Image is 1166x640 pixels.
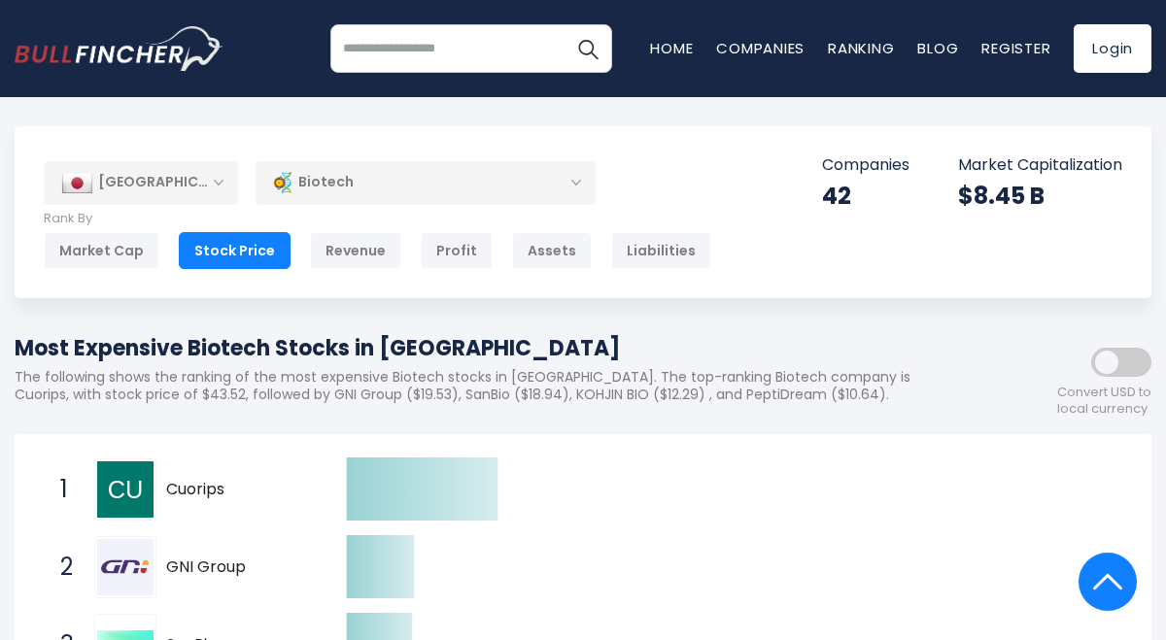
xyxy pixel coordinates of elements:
a: Blog [917,38,958,58]
span: 1 [51,473,70,506]
div: Assets [512,232,592,269]
div: Stock Price [179,232,291,269]
div: Market Cap [44,232,159,269]
span: 2 [51,551,70,584]
a: Register [981,38,1050,58]
p: The following shows the ranking of the most expensive Biotech stocks in [GEOGRAPHIC_DATA]. The to... [15,368,977,403]
h1: Most Expensive Biotech Stocks in [GEOGRAPHIC_DATA] [15,332,977,364]
img: Cuorips [97,461,154,518]
span: Convert USD to local currency [1057,385,1151,418]
a: Companies [716,38,805,58]
div: Liabilities [611,232,711,269]
span: GNI Group [166,557,313,578]
div: [GEOGRAPHIC_DATA] [44,161,238,204]
div: Revenue [310,232,401,269]
p: Market Capitalization [958,155,1122,176]
div: Biotech [256,160,596,205]
a: Go to homepage [15,26,223,71]
div: $8.45 B [958,181,1122,211]
p: Companies [822,155,909,176]
div: 42 [822,181,909,211]
img: bullfincher logo [15,26,223,71]
button: Search [564,24,612,73]
p: Rank By [44,211,711,227]
div: Profit [421,232,493,269]
img: GNI Group [97,539,154,595]
a: Home [650,38,693,58]
a: Ranking [828,38,894,58]
a: Login [1074,24,1151,73]
span: Cuorips [166,480,313,500]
